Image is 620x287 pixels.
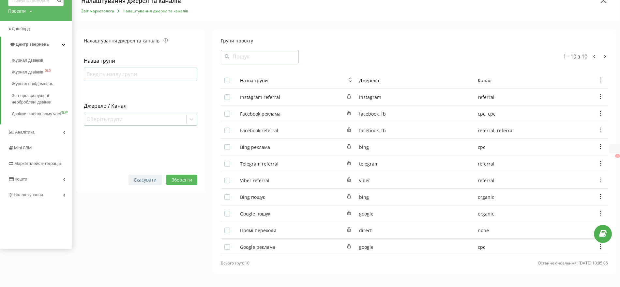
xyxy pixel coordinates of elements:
td: direct [355,222,474,239]
a: Дзвінки в реальному часіNEW [12,108,72,120]
td: cpc [474,139,593,155]
div: Назва групи [240,77,352,84]
div: Групи проєкту [221,37,253,44]
div: Facebook реклама [240,110,280,117]
span: Маркетплейс інтеграцій [14,161,61,166]
span: Центр звернень [16,42,49,47]
td: referral [474,155,593,172]
td: cpc [474,239,593,255]
div: 1 - 10 з 10 [563,53,608,60]
span: Журнал дзвінків [12,69,43,75]
input: Пошук [221,50,299,63]
span: Кошти [15,177,27,182]
a: Звіт маркетолога [81,8,114,14]
td: organic [474,189,593,205]
td: bing [355,189,474,205]
span: Дашборд [12,26,30,31]
div: Bing реклама [240,144,270,151]
td: referral, referral [474,122,593,139]
span: Дзвінки в реальному часі [12,111,61,117]
label: Назва групи [84,57,197,64]
td: bing [355,139,474,155]
button: Скасувати [129,175,162,185]
td: telegram [355,155,474,172]
div: Всього груп : 10 [221,260,250,266]
div: Viber referral [240,177,269,184]
td: referral [474,89,593,105]
label: Джерело / Канал [84,102,197,109]
div: Налаштування джерел та каналів [84,37,168,44]
div: Проекти [8,8,26,14]
a: Центр звернень [1,37,72,52]
div: Канал [478,77,589,84]
span: Звіт про пропущені необроблені дзвінки [12,92,68,105]
td: facebook, fb [355,105,474,122]
span: Налаштування джерел та каналів [123,8,188,14]
span: Аналiтика [15,130,35,135]
div: open menu [84,113,197,126]
a: Журнал дзвінківOLD [12,66,72,78]
td: organic [474,205,593,222]
a: Журнал дзвінків [12,55,72,66]
span: Mini CRM [14,145,32,150]
td: facebook, fb [355,122,474,139]
button: Зберегти [166,175,197,185]
td: cpc, cpc [474,105,593,122]
div: Telegram referral [240,160,279,167]
td: none [474,222,593,239]
div: Прямі переходи [240,227,276,234]
div: Facebook referral [240,127,278,134]
button: X [615,154,620,158]
td: referral [474,172,593,189]
a: Журнал повідомлень [12,78,72,90]
span: Оберіть групи [86,116,123,122]
div: Google пошук [240,210,270,217]
td: google [355,239,474,255]
a: Звіт про пропущені необроблені дзвінки [12,90,72,108]
span: Журнал дзвінків [12,57,43,64]
div: Instagram referral [240,94,280,101]
div: Останнє оновлення : [DATE] 10:05:05 [538,260,608,266]
div: Джерело [359,77,471,84]
span: Журнал повідомлень [12,81,53,87]
td: google [355,205,474,222]
div: Bing пошук [240,194,265,200]
td: instagram [355,89,474,105]
td: viber [355,172,474,189]
div: Google реклама [240,244,275,250]
input: Введіть назву групи [84,68,197,81]
span: Налаштування [14,192,43,197]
